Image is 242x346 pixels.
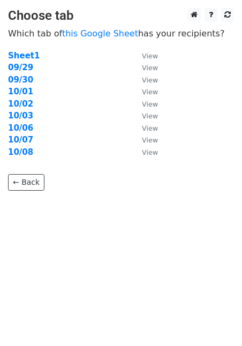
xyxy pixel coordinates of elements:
[8,28,234,39] p: Which tab of has your recipients?
[8,99,33,109] a: 10/02
[8,147,33,157] a: 10/08
[131,99,158,109] a: View
[142,64,158,72] small: View
[8,111,33,121] a: 10/03
[142,88,158,96] small: View
[142,100,158,108] small: View
[8,8,234,24] h3: Choose tab
[131,63,158,72] a: View
[131,135,158,145] a: View
[8,135,33,145] a: 10/07
[142,76,158,84] small: View
[8,174,44,191] a: ← Back
[142,136,158,144] small: View
[62,28,138,39] a: this Google Sheet
[142,112,158,120] small: View
[8,63,33,72] a: 09/29
[8,51,40,61] a: Sheet1
[131,147,158,157] a: View
[131,111,158,121] a: View
[142,124,158,132] small: View
[8,87,33,96] a: 10/01
[142,148,158,156] small: View
[131,75,158,85] a: View
[131,87,158,96] a: View
[131,51,158,61] a: View
[142,52,158,60] small: View
[8,123,33,133] a: 10/06
[8,75,33,85] a: 09/30
[131,123,158,133] a: View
